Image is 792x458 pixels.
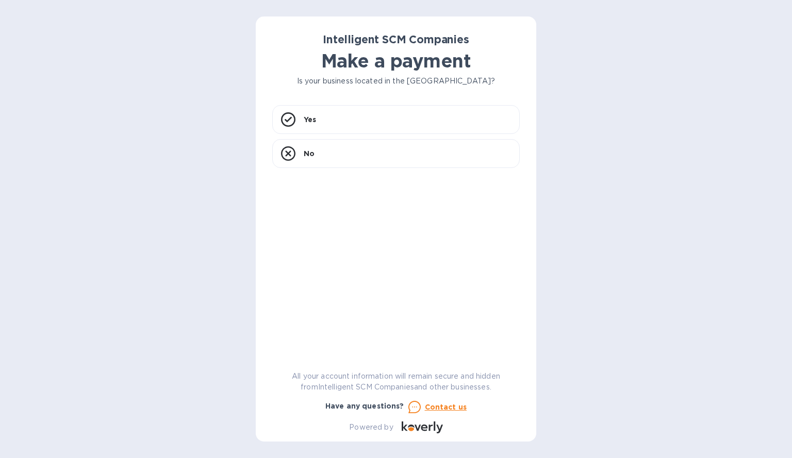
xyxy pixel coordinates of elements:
u: Contact us [425,403,467,411]
p: Powered by [349,422,393,433]
b: Intelligent SCM Companies [323,33,469,46]
p: Is your business located in the [GEOGRAPHIC_DATA]? [272,76,520,87]
b: Have any questions? [325,402,404,410]
h1: Make a payment [272,50,520,72]
p: All your account information will remain secure and hidden from Intelligent SCM Companies and oth... [272,371,520,393]
p: Yes [304,114,316,125]
p: No [304,148,315,159]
